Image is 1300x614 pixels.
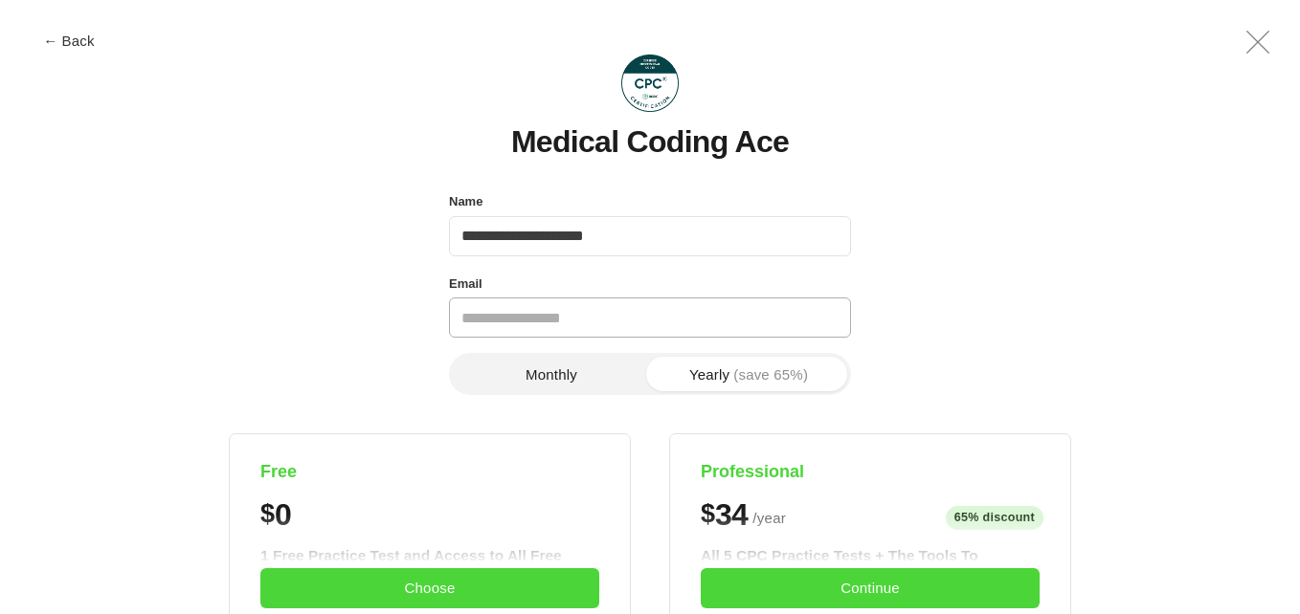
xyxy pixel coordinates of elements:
[946,506,1043,530] span: 65% discount
[31,33,107,48] button: ← Back
[275,499,291,530] span: 0
[701,461,1040,483] h4: Professional
[733,367,808,382] span: (save 65%)
[650,357,847,391] button: Yearly(save 65%)
[449,189,482,214] label: Name
[260,568,599,608] button: Choose
[701,499,715,529] span: $
[260,461,599,483] h4: Free
[260,499,275,529] span: $
[449,272,482,296] label: Email
[701,568,1040,608] button: Continue
[715,499,748,530] span: 34
[43,33,57,48] span: ←
[453,357,650,391] button: Monthly
[449,297,851,338] input: Email
[511,125,789,159] h1: Medical Coding Ace
[449,216,851,256] input: Name
[752,507,786,530] span: / year
[621,55,679,112] img: Medical Coding Ace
